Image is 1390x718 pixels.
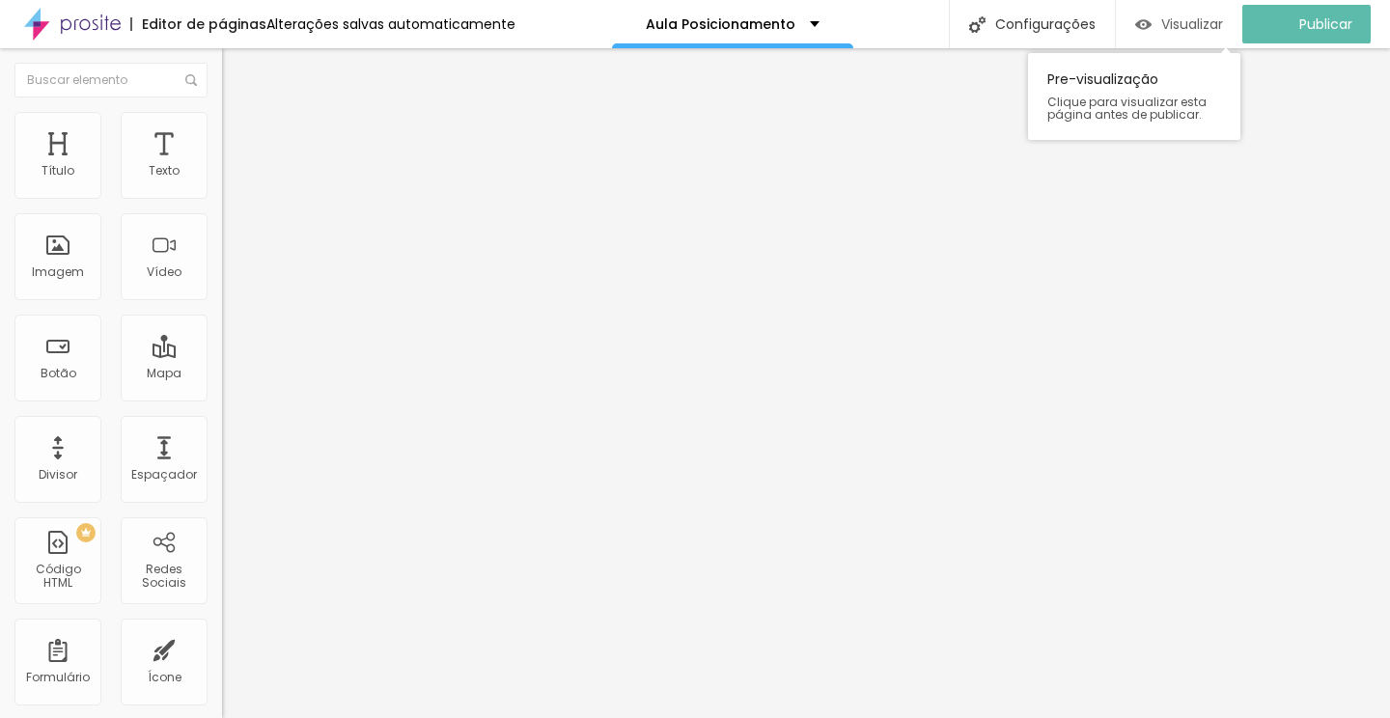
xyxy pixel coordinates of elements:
div: Pre-visualização [1028,53,1240,140]
span: Clique para visualizar esta página antes de publicar. [1047,96,1221,121]
div: Ícone [148,671,181,684]
div: Editor de páginas [130,17,266,31]
input: Buscar elemento [14,63,208,97]
img: Icone [969,16,986,33]
div: Divisor [39,468,77,482]
div: Imagem [32,265,84,279]
div: Formulário [26,671,90,684]
div: Código HTML [19,563,96,591]
p: Aula Posicionamento [646,17,795,31]
button: Publicar [1242,5,1371,43]
div: Texto [149,164,180,178]
img: Icone [185,74,197,86]
div: Vídeo [147,265,181,279]
span: Visualizar [1161,16,1223,32]
div: Título [42,164,74,178]
img: view-1.svg [1135,16,1152,33]
button: Visualizar [1116,5,1242,43]
div: Alterações salvas automaticamente [266,17,515,31]
span: Publicar [1299,16,1352,32]
div: Espaçador [131,468,197,482]
div: Botão [41,367,76,380]
div: Redes Sociais [125,563,202,591]
div: Mapa [147,367,181,380]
